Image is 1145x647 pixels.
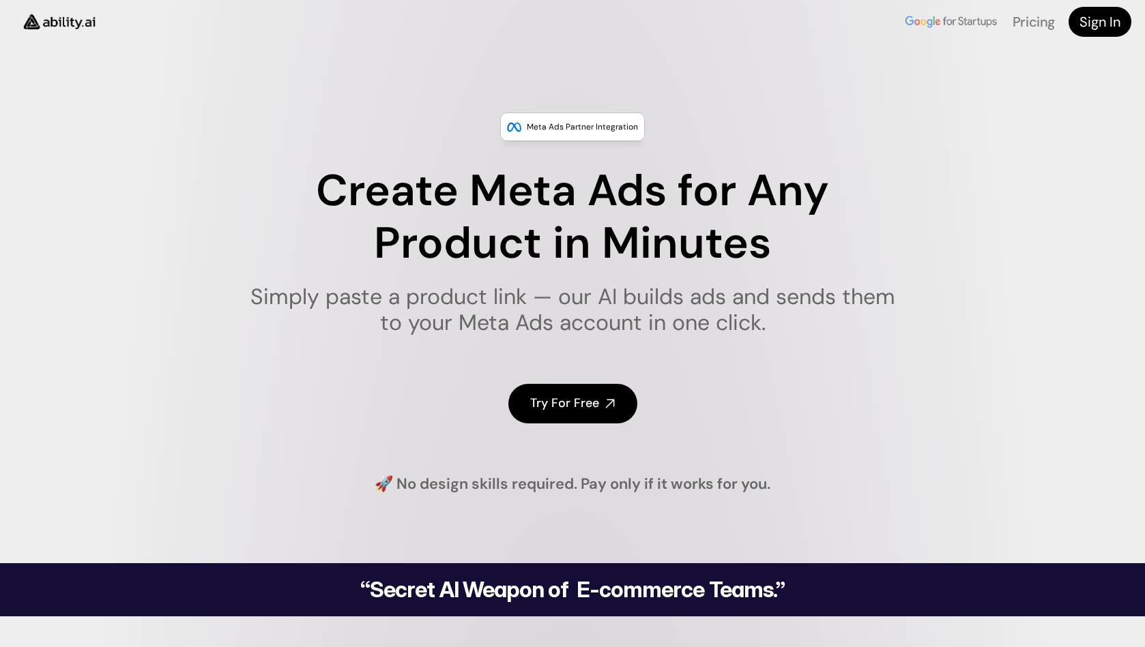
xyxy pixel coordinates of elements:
p: Meta Ads Partner Integration [527,120,638,134]
h1: Create Meta Ads for Any Product in Minutes [242,165,904,270]
h4: Sign In [1079,12,1120,31]
a: Pricing [1013,13,1055,31]
a: Try For Free [508,384,637,423]
h1: Simply paste a product link — our AI builds ads and sends them to your Meta Ads account in one cl... [242,284,904,336]
a: Sign In [1069,7,1131,37]
h4: 🚀 No design skills required. Pay only if it works for you. [375,474,770,495]
h2: “Secret AI Weapon of E-commerce Teams.” [325,579,820,601]
h4: Try For Free [530,395,599,412]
